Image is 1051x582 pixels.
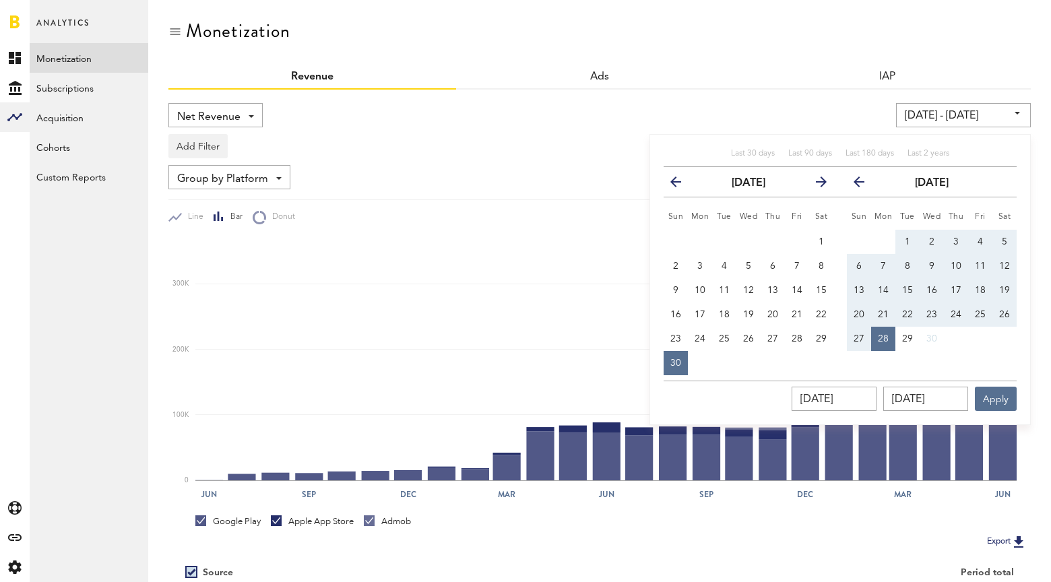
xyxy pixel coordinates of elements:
button: 16 [920,278,944,302]
button: 14 [785,278,809,302]
span: 10 [695,286,705,295]
span: 19 [743,310,754,319]
span: 30 [670,358,681,368]
text: 300K [172,281,189,288]
button: 18 [712,302,736,327]
button: Add Filter [168,134,228,158]
text: Mar [498,488,515,500]
div: Source [203,567,233,579]
span: 6 [770,261,775,271]
span: 19 [999,286,1010,295]
button: 18 [968,278,992,302]
text: Dec [797,488,813,500]
button: 21 [871,302,895,327]
a: Custom Reports [30,162,148,191]
button: 22 [809,302,833,327]
button: 9 [920,254,944,278]
button: 7 [871,254,895,278]
span: Group by Platform [177,168,268,191]
small: Sunday [668,213,684,221]
span: 8 [905,261,910,271]
button: 12 [992,254,1017,278]
small: Saturday [815,213,828,221]
small: Thursday [765,213,781,221]
span: 3 [697,261,703,271]
span: 27 [767,334,778,344]
span: 2 [929,237,934,247]
button: 28 [785,327,809,351]
button: 12 [736,278,761,302]
text: Mar [894,488,912,500]
span: Last 2 years [907,150,949,158]
button: 20 [761,302,785,327]
small: Friday [975,213,986,221]
span: 2 [673,261,678,271]
button: 4 [712,254,736,278]
a: Monetization [30,43,148,73]
a: Cohorts [30,132,148,162]
button: 26 [736,327,761,351]
span: Analytics [36,15,90,43]
small: Thursday [949,213,964,221]
span: 1 [905,237,910,247]
span: 7 [881,261,886,271]
span: 27 [854,334,864,344]
span: Support [28,9,77,22]
button: 4 [968,230,992,254]
a: Revenue [291,71,333,82]
span: 9 [673,286,678,295]
button: 11 [712,278,736,302]
span: 16 [670,310,681,319]
span: 10 [951,261,961,271]
button: 3 [688,254,712,278]
a: Subscriptions [30,73,148,102]
span: 13 [854,286,864,295]
span: 25 [975,310,986,319]
text: Sep [302,488,316,500]
text: Dec [400,488,416,500]
span: 7 [794,261,800,271]
span: 15 [816,286,827,295]
span: 26 [743,334,754,344]
span: Last 180 days [846,150,894,158]
span: 20 [767,310,778,319]
span: 23 [926,310,937,319]
span: 12 [999,261,1010,271]
button: 5 [736,254,761,278]
span: 30 [926,334,937,344]
button: 2 [664,254,688,278]
button: 28 [871,327,895,351]
small: Wednesday [923,213,941,221]
div: Admob [364,515,411,527]
span: 28 [792,334,802,344]
button: 8 [895,254,920,278]
button: 19 [992,278,1017,302]
button: 13 [761,278,785,302]
strong: [DATE] [915,178,949,189]
text: 200K [172,346,189,353]
button: Apply [975,387,1017,411]
button: 29 [809,327,833,351]
button: 10 [944,254,968,278]
button: 13 [847,278,871,302]
button: 17 [688,302,712,327]
span: 26 [999,310,1010,319]
button: 19 [736,302,761,327]
span: 22 [816,310,827,319]
div: Period total [616,567,1014,579]
span: 21 [792,310,802,319]
span: 14 [792,286,802,295]
span: 16 [926,286,937,295]
span: Donut [266,212,295,223]
span: 21 [878,310,889,319]
a: IAP [879,71,895,82]
span: 9 [929,261,934,271]
button: 26 [992,302,1017,327]
text: Jun [994,488,1011,500]
span: 3 [953,237,959,247]
button: 16 [664,302,688,327]
button: 14 [871,278,895,302]
button: 10 [688,278,712,302]
span: 4 [722,261,727,271]
small: Monday [691,213,709,221]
